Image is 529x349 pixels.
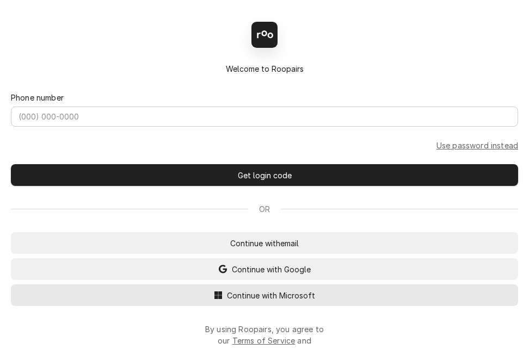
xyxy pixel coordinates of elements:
[228,238,301,249] span: Continue with email
[230,264,313,275] span: Continue with Google
[11,258,518,280] button: Continue with Google
[436,140,518,151] a: Go to Phone and password form
[225,290,317,301] span: Continue with Microsoft
[236,170,294,181] span: Get login code
[11,232,518,254] button: Continue withemail
[11,63,518,74] div: Welcome to Roopairs
[11,203,518,215] div: Or
[232,336,296,345] a: Terms of Service
[11,107,518,127] input: (000) 000-0000
[11,164,518,186] button: Get login code
[11,284,518,306] button: Continue with Microsoft
[11,92,64,103] label: Phone number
